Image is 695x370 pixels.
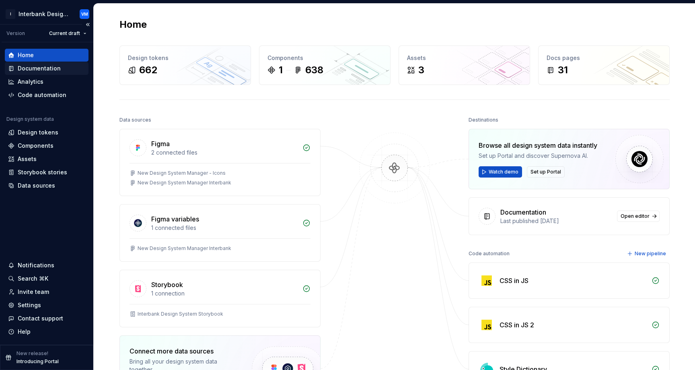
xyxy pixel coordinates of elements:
[407,54,522,62] div: Assets
[2,5,92,23] button: IInterbank Design SystemVM
[469,114,498,126] div: Destinations
[18,182,55,190] div: Data sources
[625,248,670,259] button: New pipeline
[5,312,88,325] button: Contact support
[500,217,612,225] div: Last published [DATE]
[500,207,546,217] div: Documentation
[5,166,88,179] a: Storybook stories
[5,75,88,88] a: Analytics
[49,30,80,37] span: Current draft
[18,64,61,72] div: Documentation
[6,30,25,37] div: Version
[5,325,88,338] button: Help
[5,89,88,101] a: Code automation
[18,142,53,150] div: Components
[479,141,597,150] div: Browse all design system data instantly
[5,139,88,152] a: Components
[5,126,88,139] a: Design tokens
[45,28,90,39] button: Current draft
[18,155,37,163] div: Assets
[128,54,243,62] div: Design tokens
[18,261,54,269] div: Notifications
[138,170,226,176] div: New Design System Manager - Icons
[5,62,88,75] a: Documentation
[18,168,67,176] div: Storybook stories
[469,248,510,259] div: Code automation
[18,91,66,99] div: Code automation
[479,152,597,160] div: Set up Portal and discover Supernova AI.
[500,320,534,330] div: CSS in JS 2
[138,245,231,252] div: New Design System Manager Interbank
[151,214,199,224] div: Figma variables
[82,19,93,30] button: Collapse sidebar
[151,139,170,149] div: Figma
[119,45,251,85] a: Design tokens662
[5,259,88,272] button: Notifications
[479,166,522,178] button: Watch demo
[119,129,321,196] a: Figma2 connected filesNew Design System Manager - IconsNew Design System Manager Interbank
[151,289,298,298] div: 1 connection
[489,169,518,175] span: Watch demo
[531,169,561,175] span: Set up Portal
[151,280,183,289] div: Storybook
[119,270,321,327] a: Storybook1 connectionInterbank Design System Storybook
[5,299,88,312] a: Settings
[18,301,41,309] div: Settings
[418,64,424,76] div: 3
[5,179,88,192] a: Data sources
[617,211,660,222] a: Open editor
[259,45,391,85] a: Components1638
[119,114,151,126] div: Data sources
[19,10,70,18] div: Interbank Design System
[138,180,231,186] div: New Design System Manager Interbank
[6,116,54,122] div: Design system data
[5,49,88,62] a: Home
[500,276,528,285] div: CSS in JS
[16,350,48,357] p: New release!
[18,328,31,336] div: Help
[399,45,530,85] a: Assets3
[5,153,88,165] a: Assets
[138,311,223,317] div: Interbank Design System Storybook
[18,128,58,136] div: Design tokens
[18,288,49,296] div: Invite team
[18,78,43,86] div: Analytics
[18,314,63,322] div: Contact support
[139,64,157,76] div: 662
[16,358,59,365] p: Introducing Portal
[5,272,88,285] button: Search ⌘K
[538,45,670,85] a: Docs pages31
[130,346,238,356] div: Connect more data sources
[151,149,298,157] div: 2 connected files
[279,64,283,76] div: 1
[151,224,298,232] div: 1 connected files
[558,64,568,76] div: 31
[119,204,321,262] a: Figma variables1 connected filesNew Design System Manager Interbank
[635,250,666,257] span: New pipeline
[81,11,88,17] div: VM
[18,51,34,59] div: Home
[119,18,147,31] h2: Home
[5,285,88,298] a: Invite team
[621,213,650,219] span: Open editor
[6,9,15,19] div: I
[527,166,565,178] button: Set up Portal
[267,54,382,62] div: Components
[18,275,48,283] div: Search ⌘K
[305,64,323,76] div: 638
[547,54,661,62] div: Docs pages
